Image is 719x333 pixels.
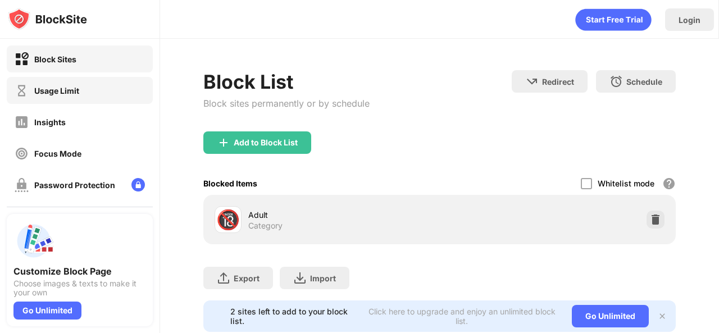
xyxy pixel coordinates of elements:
div: Export [234,273,260,283]
img: push-custom-page.svg [13,221,54,261]
img: logo-blocksite.svg [8,8,87,30]
div: Category [248,221,283,231]
div: Block sites permanently or by schedule [203,98,370,109]
img: lock-menu.svg [131,178,145,191]
div: Import [310,273,336,283]
div: Go Unlimited [572,305,649,327]
img: block-on.svg [15,52,29,66]
div: 2 sites left to add to your block list. [230,307,358,326]
div: Password Protection [34,180,115,190]
div: Block Sites [34,54,76,64]
div: Adult [248,209,440,221]
img: insights-off.svg [15,115,29,129]
div: Choose images & texts to make it your own [13,279,146,297]
div: Add to Block List [234,138,298,147]
div: Whitelist mode [598,179,654,188]
div: Usage Limit [34,86,79,95]
div: animation [575,8,652,31]
div: Insights [34,117,66,127]
div: Customize Block Page [13,266,146,277]
div: Focus Mode [34,149,81,158]
img: time-usage-off.svg [15,84,29,98]
div: Blocked Items [203,179,257,188]
div: Schedule [626,77,662,86]
div: Login [679,15,700,25]
div: Go Unlimited [13,302,81,320]
div: 🔞 [216,208,240,231]
div: Click here to upgrade and enjoy an unlimited block list. [365,307,558,326]
img: password-protection-off.svg [15,178,29,192]
div: Block List [203,70,370,93]
img: focus-off.svg [15,147,29,161]
img: x-button.svg [658,312,667,321]
div: Redirect [542,77,574,86]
